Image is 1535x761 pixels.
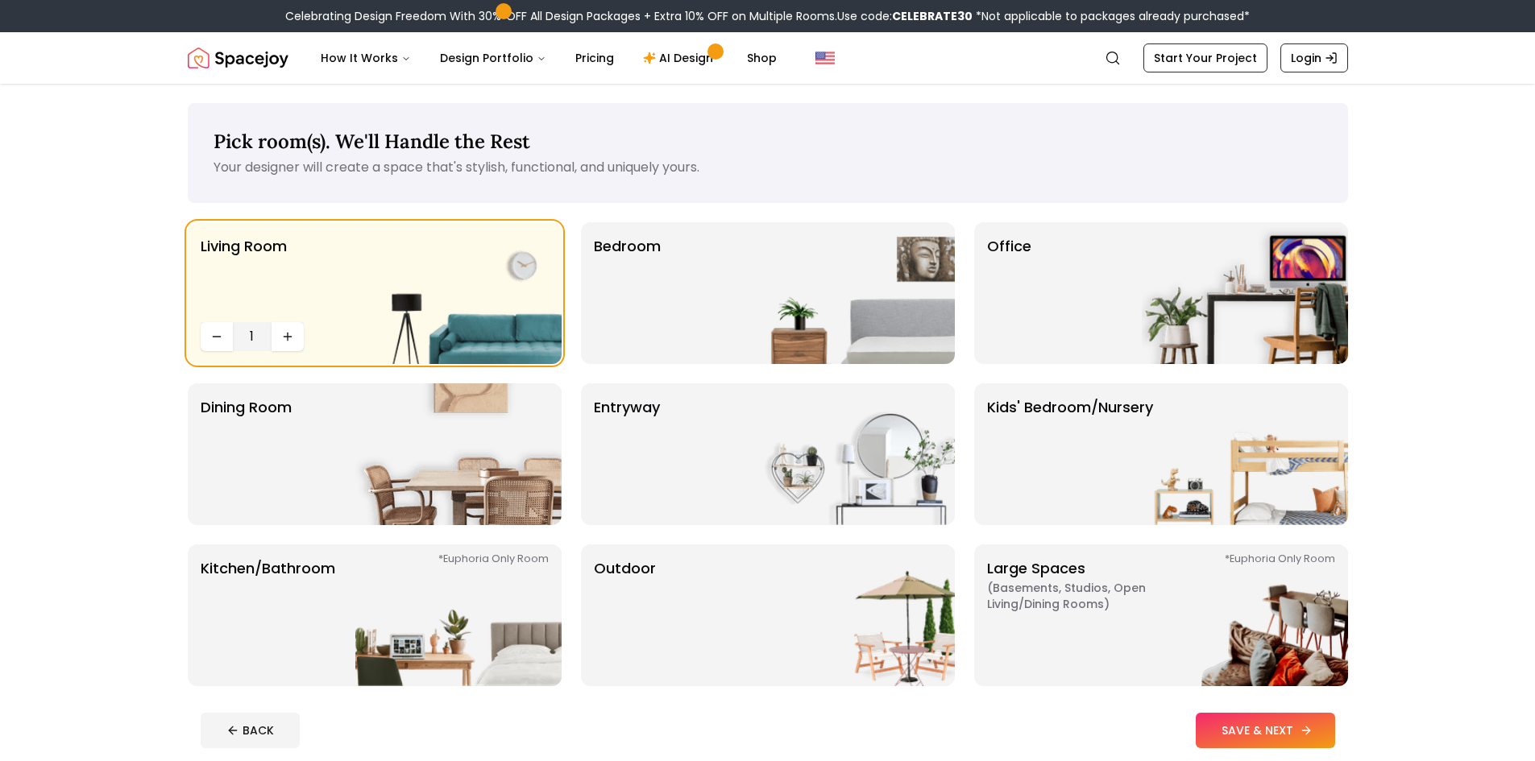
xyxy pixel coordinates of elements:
[1280,43,1348,72] a: Login
[987,557,1189,673] p: Large Spaces
[355,544,562,686] img: Kitchen/Bathroom *Euphoria Only
[973,8,1250,24] span: *Not applicable to packages already purchased*
[285,8,1250,24] div: Celebrating Design Freedom With 30% OFF All Design Packages + Extra 10% OFF on Multiple Rooms.
[188,42,288,74] a: Spacejoy
[630,42,731,74] a: AI Design
[201,396,292,512] p: Dining Room
[308,42,790,74] nav: Main
[892,8,973,24] b: CELEBRATE30
[272,322,304,351] button: Increase quantity
[837,8,973,24] span: Use code:
[239,327,265,346] span: 1
[594,235,661,351] p: Bedroom
[188,32,1348,84] nav: Global
[1142,383,1348,525] img: Kids' Bedroom/Nursery
[214,158,1322,177] p: Your designer will create a space that's stylish, functional, and uniquely yours.
[562,42,627,74] a: Pricing
[1196,713,1335,748] button: SAVE & NEXT
[815,48,835,68] img: United States
[1142,222,1348,364] img: Office
[201,557,335,673] p: Kitchen/Bathroom
[214,129,530,154] span: Pick room(s). We'll Handle the Rest
[201,713,300,748] button: BACK
[749,383,955,525] img: entryway
[987,235,1031,351] p: Office
[594,557,656,673] p: Outdoor
[987,396,1153,512] p: Kids' Bedroom/Nursery
[427,42,559,74] button: Design Portfolio
[188,42,288,74] img: Spacejoy Logo
[734,42,790,74] a: Shop
[308,42,424,74] button: How It Works
[1142,544,1348,686] img: Large Spaces *Euphoria Only
[1143,43,1267,72] a: Start Your Project
[201,235,287,316] p: Living Room
[355,222,562,364] img: Living Room
[594,396,660,512] p: entryway
[987,580,1189,612] span: ( Basements, Studios, Open living/dining rooms )
[749,544,955,686] img: Outdoor
[355,383,562,525] img: Dining Room
[749,222,955,364] img: Bedroom
[201,322,233,351] button: Decrease quantity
